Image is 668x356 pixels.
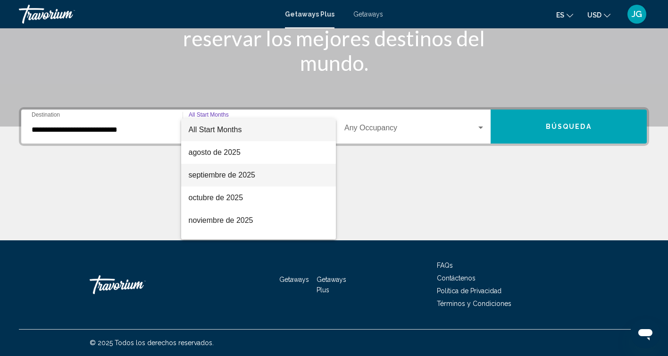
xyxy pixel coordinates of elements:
[189,232,329,254] span: diciembre de 2025
[189,209,329,232] span: noviembre de 2025
[189,141,329,164] span: agosto de 2025
[630,318,660,348] iframe: Botón para iniciar la ventana de mensajería
[189,126,242,134] span: All Start Months
[189,164,329,186] span: septiembre de 2025
[189,186,329,209] span: octubre de 2025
